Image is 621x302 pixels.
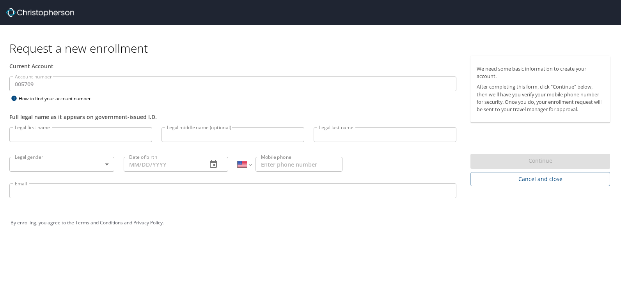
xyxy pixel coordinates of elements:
p: We need some basic information to create your account. [477,65,604,80]
input: Enter phone number [255,157,342,172]
a: Privacy Policy [133,219,163,226]
div: ​ [9,157,114,172]
div: Current Account [9,62,456,70]
button: Cancel and close [470,172,610,187]
span: Cancel and close [477,174,604,184]
div: How to find your account number [9,94,107,103]
img: cbt logo [6,8,74,17]
h1: Request a new enrollment [9,41,616,56]
input: MM/DD/YYYY [124,157,201,172]
p: After completing this form, click "Continue" below, then we'll have you verify your mobile phone ... [477,83,604,113]
a: Terms and Conditions [75,219,123,226]
div: Full legal name as it appears on government-issued I.D. [9,113,456,121]
div: By enrolling, you agree to the and . [11,213,610,233]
